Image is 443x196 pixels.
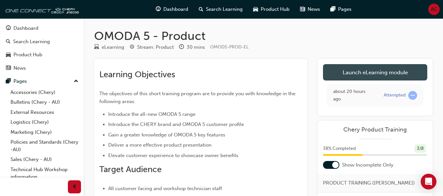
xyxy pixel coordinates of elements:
[72,183,77,191] span: prev-icon
[8,154,81,165] a: Sales (Chery - AU)
[94,43,124,51] div: Type
[6,52,11,58] span: car-icon
[99,91,297,104] span: The objectives of this short training program are to provide you with knowledge in the following ...
[3,75,81,87] button: Pages
[8,87,81,98] a: Accessories (Chery)
[99,69,175,80] span: Learning Objectives
[3,36,81,48] a: Search Learning
[8,137,81,154] a: Policies and Standards (Chery -AU)
[8,165,81,182] a: Technical Hub Workshop information
[102,44,124,51] div: eLearning
[187,44,205,51] div: 30 mins
[99,164,162,174] span: Target Audience
[13,64,26,72] div: News
[156,5,161,13] span: guage-icon
[431,6,437,13] span: AC
[338,6,352,13] span: Pages
[323,126,427,134] a: Chery Product Training
[323,145,356,152] span: 38 % Completed
[295,3,325,16] a: news-iconNews
[248,3,295,16] a: car-iconProduct Hub
[13,78,27,85] div: Pages
[308,6,320,13] span: News
[8,107,81,117] a: External Resources
[300,5,305,13] span: news-icon
[408,91,417,100] span: learningRecordVerb_ATTEMPT-icon
[342,161,393,169] span: Show Incomplete Only
[8,97,81,107] a: Bulletins (Chery - AU)
[261,6,290,13] span: Product Hub
[421,174,436,189] div: Open Intercom Messenger
[3,49,81,61] a: Product Hub
[94,45,99,50] span: learningResourceType_ELEARNING-icon
[13,51,42,59] div: Product Hub
[3,3,79,16] img: oneconnect
[253,5,258,13] span: car-icon
[199,5,203,13] span: search-icon
[331,5,335,13] span: pages-icon
[333,88,374,103] div: Sun Sep 21 2025 15:56:21 GMT+1000 (Australian Eastern Standard Time)
[8,127,81,137] a: Marketing (Chery)
[108,142,211,148] span: Deliver a more effective product presentation
[108,186,222,191] span: All customer facing and workshop technician staff
[179,43,205,51] div: Duration
[74,77,78,86] span: up-icon
[13,25,38,32] div: Dashboard
[130,45,134,50] span: target-icon
[163,6,188,13] span: Dashboard
[8,117,81,127] a: Logistics (Chery)
[108,132,225,138] span: Gain a greater knowledge of OMODA 5 key features
[108,111,195,117] span: Introduce the all-new OMODA 5 range
[3,62,81,74] a: News
[3,21,81,75] button: DashboardSearch LearningProduct HubNews
[179,45,184,50] span: clock-icon
[6,79,11,84] span: pages-icon
[94,29,433,43] h1: OMODA 5 - Product
[6,65,11,71] span: news-icon
[210,44,249,50] span: Learning resource code
[137,44,174,51] div: Stream: Product
[151,3,193,16] a: guage-iconDashboard
[193,3,248,16] a: search-iconSearch Learning
[206,6,243,13] span: Search Learning
[108,152,238,158] span: Elevate customer experience to showcase owner benefits
[323,64,427,80] a: Launch eLearning module
[13,38,50,45] div: Search Learning
[428,4,440,15] button: AC
[130,43,174,51] div: Stream
[6,39,10,45] span: search-icon
[325,3,357,16] a: pages-iconPages
[384,92,406,98] div: Attempted
[3,22,81,34] a: Dashboard
[108,121,244,127] span: Introduce the CHERY brand and OMODA 5 customer profile
[6,26,11,31] span: guage-icon
[323,179,415,187] span: PRODUCT TRAINING ([PERSON_NAME])
[414,144,426,153] div: 3 / 8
